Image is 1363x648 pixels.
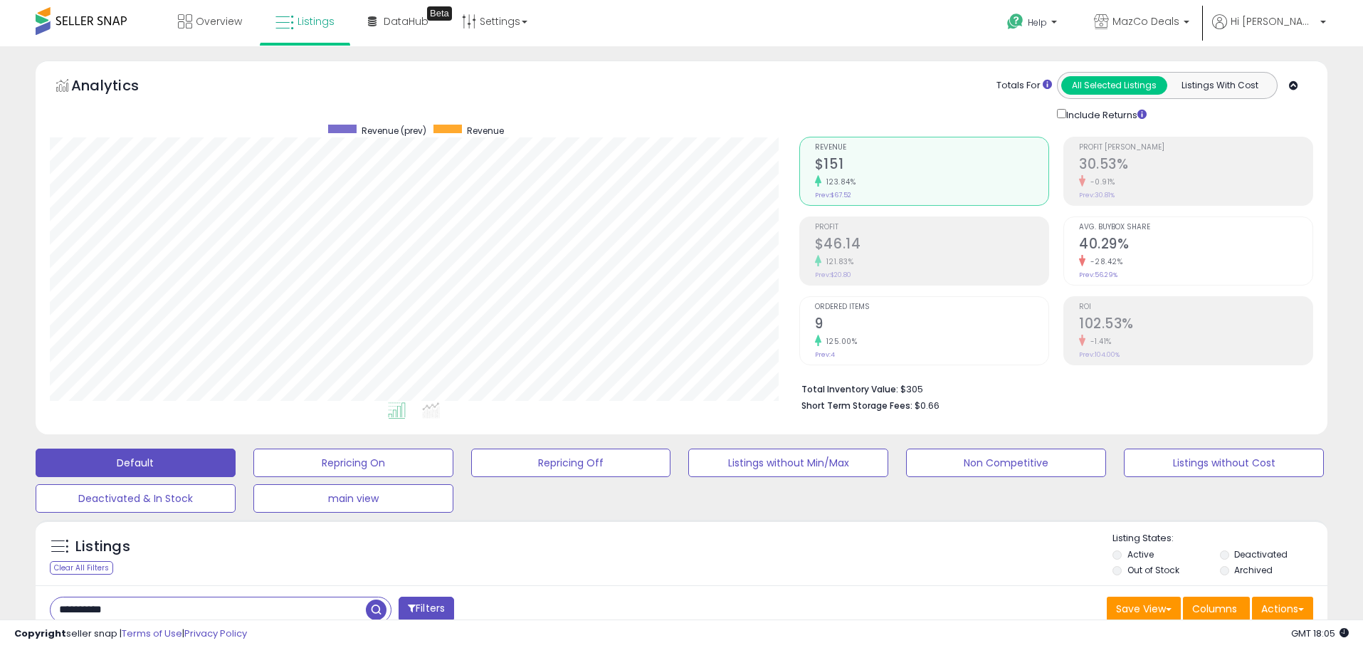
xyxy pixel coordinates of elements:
[1234,564,1273,576] label: Archived
[1079,236,1312,255] h2: 40.29%
[801,383,898,395] b: Total Inventory Value:
[1127,564,1179,576] label: Out of Stock
[1107,597,1181,621] button: Save View
[1046,106,1164,122] div: Include Returns
[1061,76,1167,95] button: All Selected Listings
[1183,597,1250,621] button: Columns
[996,79,1052,93] div: Totals For
[1167,76,1273,95] button: Listings With Cost
[915,399,940,412] span: $0.66
[1079,191,1115,199] small: Prev: 30.81%
[71,75,167,99] h5: Analytics
[815,350,835,359] small: Prev: 4
[801,399,912,412] b: Short Term Storage Fees:
[1079,303,1312,311] span: ROI
[1127,548,1154,560] label: Active
[801,380,1303,397] li: $305
[815,144,1048,152] span: Revenue
[1085,336,1112,347] small: -1.41%
[36,484,236,513] button: Deactivated & In Stock
[1212,14,1326,46] a: Hi [PERSON_NAME]
[1079,350,1120,359] small: Prev: 104.00%
[815,191,851,199] small: Prev: $67.52
[14,627,247,641] div: seller snap | |
[1085,256,1123,267] small: -28.42%
[1079,224,1312,231] span: Avg. Buybox Share
[75,537,130,557] h5: Listings
[815,271,851,279] small: Prev: $20.80
[996,2,1071,46] a: Help
[1291,627,1349,640] span: 2025-09-9 18:05 GMT
[1192,602,1237,616] span: Columns
[471,449,671,477] button: Repricing Off
[1252,597,1313,621] button: Actions
[1234,548,1288,560] label: Deactivated
[1079,315,1312,335] h2: 102.53%
[1079,144,1312,152] span: Profit [PERSON_NAME]
[184,627,247,640] a: Privacy Policy
[821,336,858,347] small: 125.00%
[821,256,854,267] small: 121.83%
[50,561,113,575] div: Clear All Filters
[253,484,453,513] button: main view
[467,125,504,137] span: Revenue
[427,6,452,21] div: Tooltip anchor
[906,449,1106,477] button: Non Competitive
[253,449,453,477] button: Repricing On
[1112,532,1327,545] p: Listing States:
[1124,449,1324,477] button: Listings without Cost
[815,303,1048,311] span: Ordered Items
[815,236,1048,255] h2: $46.14
[399,597,454,622] button: Filters
[362,125,426,137] span: Revenue (prev)
[815,315,1048,335] h2: 9
[196,14,242,28] span: Overview
[821,177,856,187] small: 123.84%
[298,14,335,28] span: Listings
[1231,14,1316,28] span: Hi [PERSON_NAME]
[688,449,888,477] button: Listings without Min/Max
[1028,16,1047,28] span: Help
[36,449,236,477] button: Default
[384,14,428,28] span: DataHub
[815,156,1048,175] h2: $151
[815,224,1048,231] span: Profit
[1079,156,1312,175] h2: 30.53%
[14,627,66,640] strong: Copyright
[1112,14,1179,28] span: MazCo Deals
[122,627,182,640] a: Terms of Use
[1085,177,1115,187] small: -0.91%
[1006,13,1024,31] i: Get Help
[1079,271,1117,279] small: Prev: 56.29%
